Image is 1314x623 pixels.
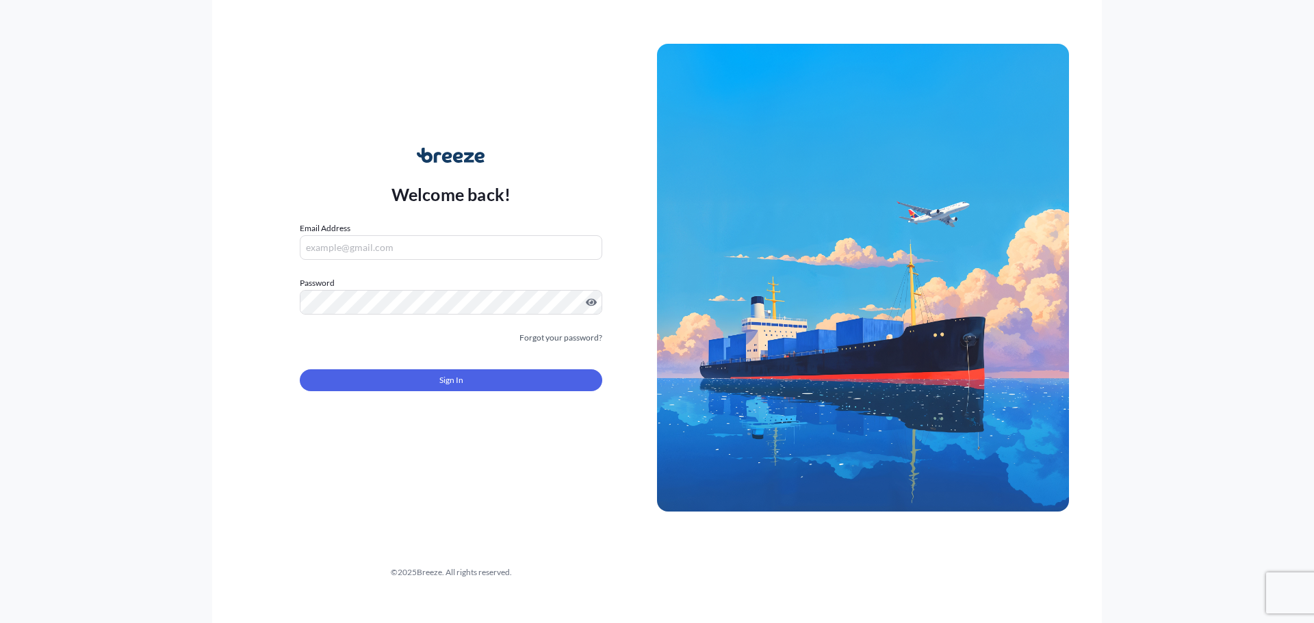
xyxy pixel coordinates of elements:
p: Welcome back! [391,183,511,205]
a: Forgot your password? [519,331,602,345]
img: Ship illustration [657,44,1069,512]
label: Email Address [300,222,350,235]
label: Password [300,276,602,290]
button: Show password [586,297,597,308]
button: Sign In [300,369,602,391]
input: example@gmail.com [300,235,602,260]
span: Sign In [439,373,463,387]
div: © 2025 Breeze. All rights reserved. [245,566,657,579]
